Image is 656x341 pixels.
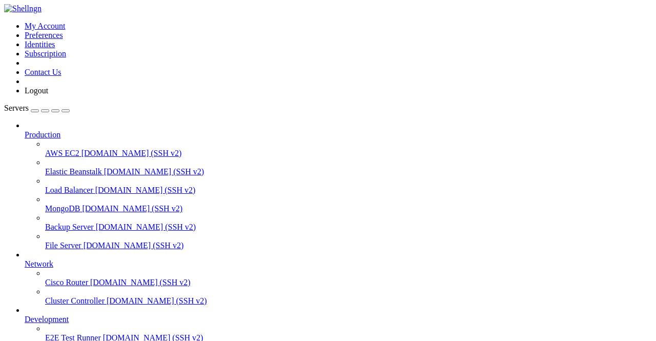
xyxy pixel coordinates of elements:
[45,204,80,213] span: MongoDB
[45,223,652,232] a: Backup Server [DOMAIN_NAME] (SSH v2)
[45,195,652,213] li: MongoDB [DOMAIN_NAME] (SSH v2)
[107,296,207,305] span: [DOMAIN_NAME] (SSH v2)
[25,121,652,250] li: Production
[90,278,191,287] span: [DOMAIN_NAME] (SSH v2)
[4,4,42,13] img: Shellngn
[25,68,61,76] a: Contact Us
[45,204,652,213] a: MongoDB [DOMAIN_NAME] (SSH v2)
[81,149,182,157] span: [DOMAIN_NAME] (SSH v2)
[45,232,652,250] li: File Server [DOMAIN_NAME] (SSH v2)
[104,167,204,176] span: [DOMAIN_NAME] (SSH v2)
[25,49,66,58] a: Subscription
[45,296,105,305] span: Cluster Controller
[45,278,652,287] a: Cisco Router [DOMAIN_NAME] (SSH v2)
[25,315,652,324] a: Development
[4,104,29,112] span: Servers
[25,22,66,30] a: My Account
[45,241,81,250] span: File Server
[45,167,652,176] a: Elastic Beanstalk [DOMAIN_NAME] (SSH v2)
[45,296,652,306] a: Cluster Controller [DOMAIN_NAME] (SSH v2)
[25,130,60,139] span: Production
[45,287,652,306] li: Cluster Controller [DOMAIN_NAME] (SSH v2)
[45,269,652,287] li: Cisco Router [DOMAIN_NAME] (SSH v2)
[45,167,102,176] span: Elastic Beanstalk
[4,104,70,112] a: Servers
[45,139,652,158] li: AWS EC2 [DOMAIN_NAME] (SSH v2)
[84,241,184,250] span: [DOMAIN_NAME] (SSH v2)
[82,204,182,213] span: [DOMAIN_NAME] (SSH v2)
[25,130,652,139] a: Production
[45,149,652,158] a: AWS EC2 [DOMAIN_NAME] (SSH v2)
[45,213,652,232] li: Backup Server [DOMAIN_NAME] (SSH v2)
[25,86,48,95] a: Logout
[45,158,652,176] li: Elastic Beanstalk [DOMAIN_NAME] (SSH v2)
[25,259,652,269] a: Network
[25,315,69,324] span: Development
[45,223,94,231] span: Backup Server
[96,223,196,231] span: [DOMAIN_NAME] (SSH v2)
[45,186,93,194] span: Load Balancer
[45,241,652,250] a: File Server [DOMAIN_NAME] (SSH v2)
[25,259,53,268] span: Network
[45,186,652,195] a: Load Balancer [DOMAIN_NAME] (SSH v2)
[25,250,652,306] li: Network
[95,186,196,194] span: [DOMAIN_NAME] (SSH v2)
[45,278,88,287] span: Cisco Router
[25,40,55,49] a: Identities
[25,31,63,39] a: Preferences
[45,149,79,157] span: AWS EC2
[45,176,652,195] li: Load Balancer [DOMAIN_NAME] (SSH v2)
